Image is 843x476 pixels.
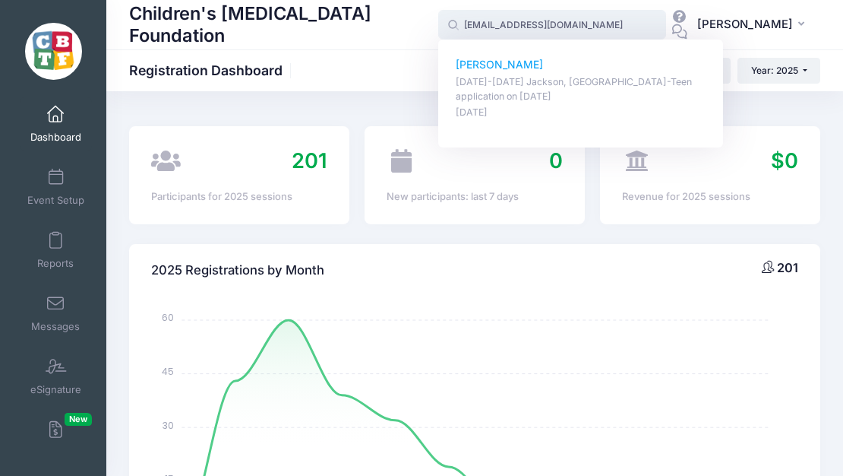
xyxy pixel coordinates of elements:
[20,413,92,466] a: InvoicesNew
[30,131,81,144] span: Dashboard
[151,189,327,205] div: Participants for 2025 sessions
[163,311,175,324] tspan: 60
[37,257,74,270] span: Reports
[20,160,92,214] a: Event Setup
[20,97,92,151] a: Dashboard
[549,148,563,173] span: 0
[20,287,92,340] a: Messages
[30,383,81,396] span: eSignature
[777,260,798,275] span: 201
[151,249,324,292] h4: 2025 Registrations by Month
[27,194,84,207] span: Event Setup
[25,23,82,80] img: Children's Brain Tumor Foundation
[687,8,820,43] button: [PERSON_NAME]
[20,350,92,403] a: eSignature
[697,16,793,33] span: [PERSON_NAME]
[456,57,706,73] p: [PERSON_NAME]
[387,189,563,205] div: New participants: last 7 days
[129,62,295,78] h1: Registration Dashboard
[163,365,175,378] tspan: 45
[163,418,175,431] tspan: 30
[36,446,75,459] span: Invoices
[65,413,92,426] span: New
[129,1,438,49] h1: Children's [MEDICAL_DATA] Foundation
[292,148,327,173] span: 201
[737,58,820,84] button: Year: 2025
[20,224,92,277] a: Reports
[31,320,80,333] span: Messages
[622,189,798,205] div: Revenue for 2025 sessions
[456,75,706,103] p: [DATE]-[DATE] Jackson, [GEOGRAPHIC_DATA]-Teen application on [DATE]
[751,65,798,76] span: Year: 2025
[456,106,706,120] p: [DATE]
[771,148,798,173] span: $0
[438,10,666,40] input: Search by First Name, Last Name, or Email...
